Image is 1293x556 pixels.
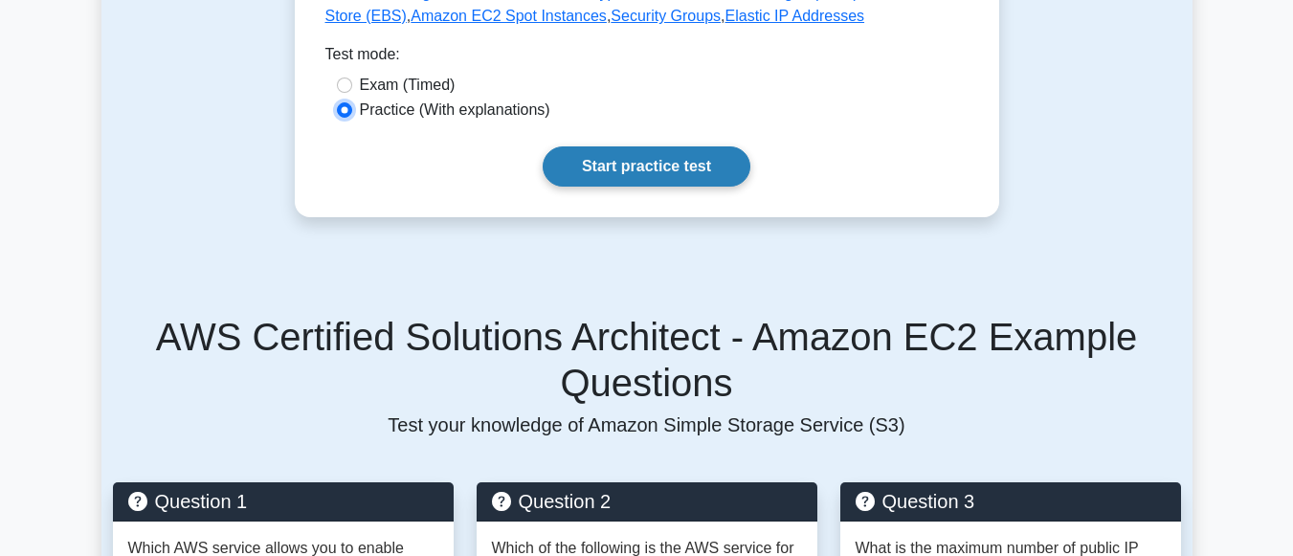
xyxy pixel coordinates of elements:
div: Test mode: [325,43,969,74]
a: Security Groups [611,8,721,24]
h5: Question 1 [128,490,438,513]
a: Start practice test [543,146,750,187]
h5: Question 3 [856,490,1166,513]
a: Amazon EC2 Spot Instances [411,8,607,24]
label: Practice (With explanations) [360,99,550,122]
a: Elastic IP Addresses [725,8,865,24]
p: Test your knowledge of Amazon Simple Storage Service (S3) [113,413,1181,436]
h5: Question 2 [492,490,802,513]
label: Exam (Timed) [360,74,456,97]
h5: AWS Certified Solutions Architect - Amazon EC2 Example Questions [113,314,1181,406]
